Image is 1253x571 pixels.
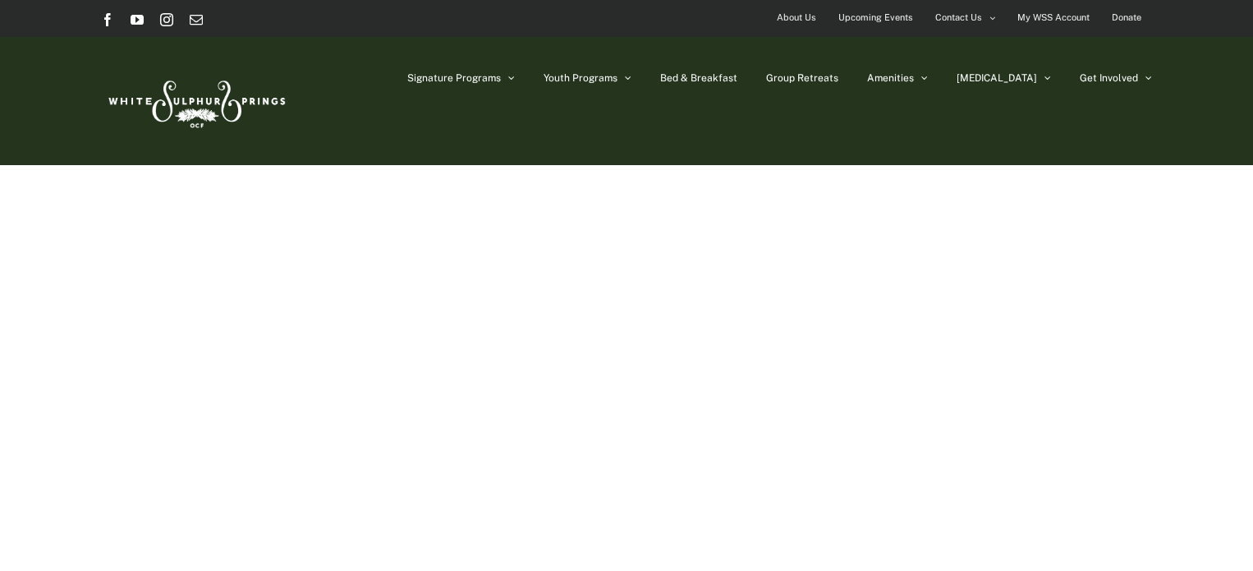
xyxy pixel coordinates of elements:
img: White Sulphur Springs Logo [101,62,290,140]
span: My WSS Account [1017,6,1090,30]
span: Contact Us [935,6,982,30]
span: About Us [777,6,816,30]
span: Donate [1112,6,1141,30]
span: Youth Programs [544,73,617,83]
a: YouTube [131,13,144,26]
a: Signature Programs [407,37,515,119]
span: Group Retreats [766,73,838,83]
a: Group Retreats [766,37,838,119]
a: Get Involved [1080,37,1152,119]
nav: Main Menu [407,37,1152,119]
a: Email [190,13,203,26]
span: Bed & Breakfast [660,73,737,83]
span: [MEDICAL_DATA] [957,73,1037,83]
span: Signature Programs [407,73,501,83]
a: Youth Programs [544,37,631,119]
span: Amenities [867,73,914,83]
span: Get Involved [1080,73,1138,83]
span: Upcoming Events [838,6,913,30]
a: [MEDICAL_DATA] [957,37,1051,119]
a: Instagram [160,13,173,26]
a: Facebook [101,13,114,26]
a: Bed & Breakfast [660,37,737,119]
a: Amenities [867,37,928,119]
